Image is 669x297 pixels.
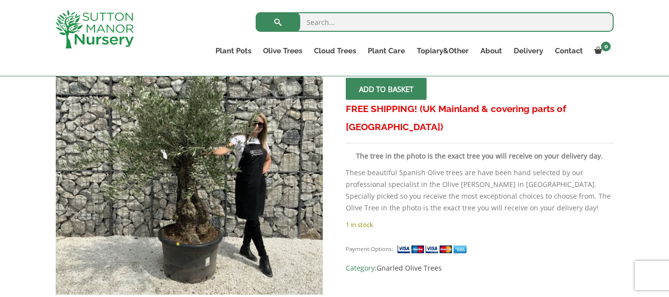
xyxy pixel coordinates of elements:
p: 1 in stock [346,219,614,230]
a: Olive Trees [257,44,308,58]
a: Topiary&Other [411,44,475,58]
strong: The tree in the photo is the exact tree you will receive on your delivery day. [356,151,603,160]
img: logo [55,10,134,48]
span: 0 [601,42,611,51]
a: Cloud Trees [308,44,362,58]
span: Category: [346,262,614,274]
img: payment supported [397,244,470,254]
a: Contact [549,44,589,58]
small: Payment Options: [346,245,393,252]
a: 0 [589,44,614,58]
p: These beautiful Spanish Olive trees are have been hand selected by our professional specialist in... [346,167,614,214]
a: About [475,44,508,58]
a: Plant Care [362,44,411,58]
h3: FREE SHIPPING! (UK Mainland & covering parts of [GEOGRAPHIC_DATA]) [346,100,614,136]
a: Gnarled Olive Trees [377,263,442,273]
button: Add to basket [346,78,427,100]
a: Plant Pots [210,44,257,58]
input: Search... [256,12,614,32]
a: Delivery [508,44,549,58]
